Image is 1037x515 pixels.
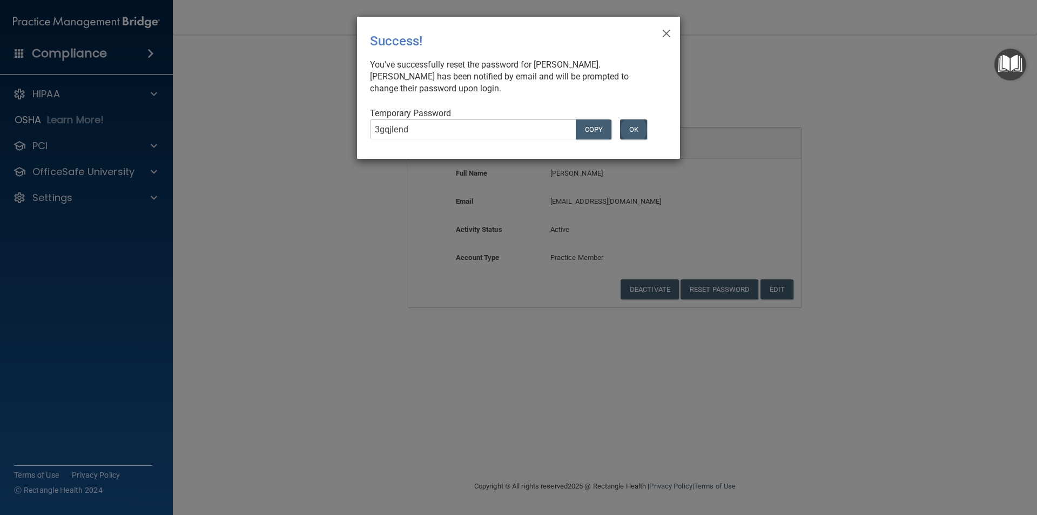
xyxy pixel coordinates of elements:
div: Success! [370,25,623,57]
iframe: Drift Widget Chat Controller [850,438,1024,481]
button: COPY [576,119,611,139]
div: You've successfully reset the password for [PERSON_NAME]. [PERSON_NAME] has been notified by emai... [370,59,658,95]
span: Temporary Password [370,108,451,118]
button: Open Resource Center [994,49,1026,81]
button: OK [620,119,647,139]
span: × [662,21,671,43]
